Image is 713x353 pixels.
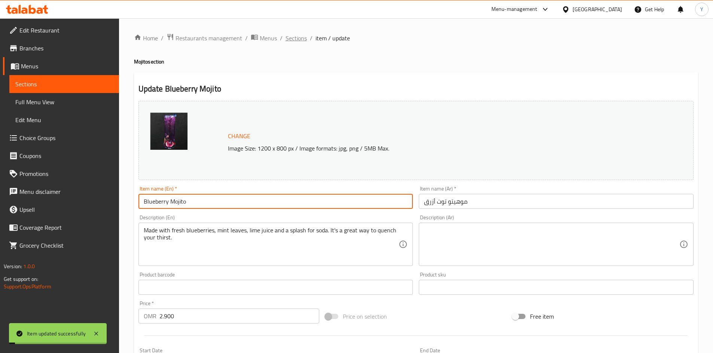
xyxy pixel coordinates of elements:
span: Menu disclaimer [19,187,113,196]
a: Support.OpsPlatform [4,282,51,291]
a: Sections [286,34,307,43]
span: Choice Groups [19,133,113,142]
span: Version: [4,261,22,271]
input: Enter name Ar [419,194,694,209]
div: Menu-management [491,5,537,14]
a: Menus [251,33,277,43]
a: Full Menu View [9,93,119,111]
span: Branches [19,44,113,53]
span: Coupons [19,151,113,160]
span: Edit Menu [15,115,113,124]
a: Edit Restaurant [3,21,119,39]
input: Enter name En [138,194,413,209]
span: item / update [316,34,350,43]
button: Change [225,128,253,144]
div: Item updated successfully [27,329,86,338]
span: Restaurants management [176,34,242,43]
span: Free item [530,312,554,321]
span: 1.0.0 [23,261,35,271]
li: / [310,34,313,43]
li: / [280,34,283,43]
textarea: Made with fresh blueberries, mint leaves, lime juice and a splash for soda. It's a great way to q... [144,227,399,262]
span: Menus [260,34,277,43]
a: Home [134,34,158,43]
a: Promotions [3,165,119,183]
span: Change [228,131,250,142]
span: Upsell [19,205,113,214]
a: Sections [9,75,119,93]
span: Price on selection [343,312,387,321]
span: Get support on: [4,274,38,284]
a: Upsell [3,201,119,219]
a: Grocery Checklist [3,236,119,254]
p: OMR [144,312,156,321]
a: Coupons [3,147,119,165]
span: Menus [21,62,113,71]
nav: breadcrumb [134,33,698,43]
a: Coverage Report [3,219,119,236]
span: Full Menu View [15,97,113,106]
a: Edit Menu [9,111,119,129]
span: Grocery Checklist [19,241,113,250]
span: Edit Restaurant [19,26,113,35]
input: Please enter product barcode [138,280,413,295]
span: Sections [15,80,113,89]
h2: Update Blueberry Mojito [138,83,694,95]
a: Choice Groups [3,129,119,147]
a: Restaurants management [167,33,242,43]
p: Image Size: 1200 x 800 px / Image formats: jpg, png / 5MB Max. [225,144,624,153]
div: [GEOGRAPHIC_DATA] [573,5,622,13]
li: / [161,34,164,43]
input: Please enter product sku [419,280,694,295]
span: Coverage Report [19,223,113,232]
span: Y [700,5,703,13]
h4: Mojito section [134,58,698,65]
a: Menus [3,57,119,75]
input: Please enter price [159,309,320,323]
img: BLUEBERRY-01_637207640712447032.png [150,112,188,150]
span: Promotions [19,169,113,178]
a: Menu disclaimer [3,183,119,201]
li: / [245,34,248,43]
a: Branches [3,39,119,57]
